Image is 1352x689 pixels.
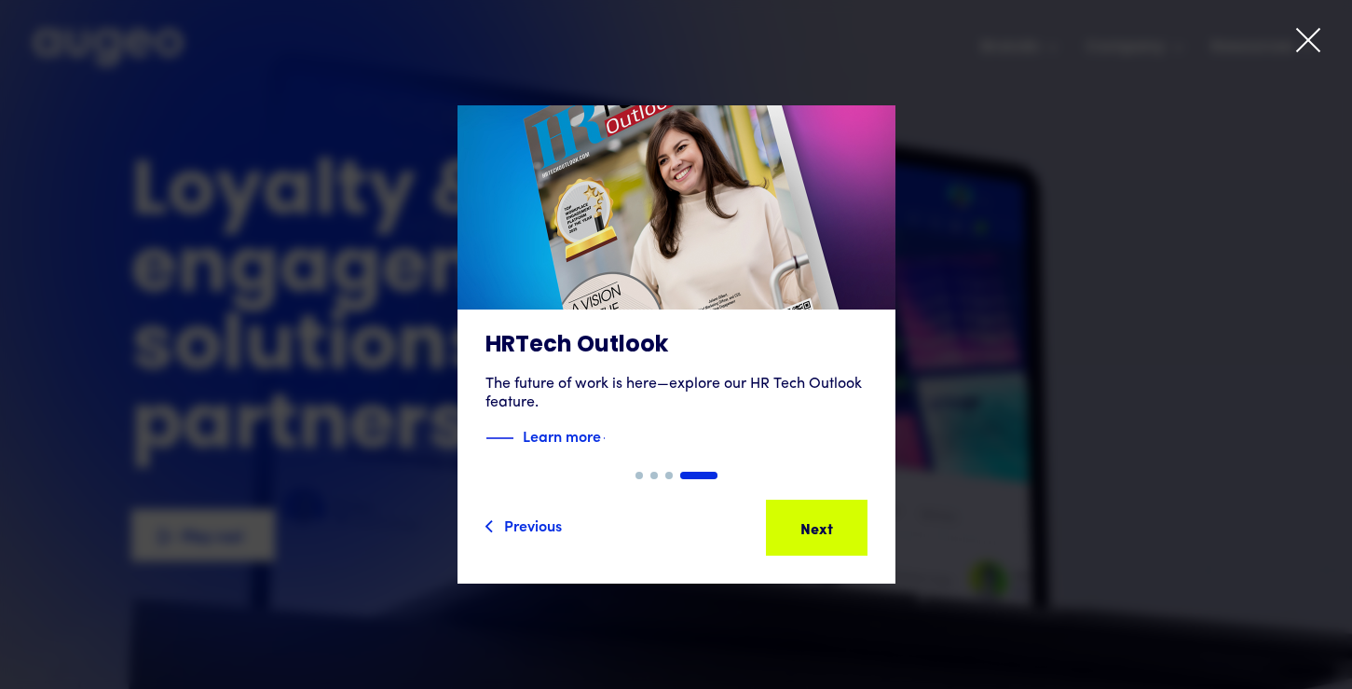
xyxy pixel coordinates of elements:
strong: Learn more [523,425,601,446]
div: Show slide 2 of 4 [650,472,658,479]
img: Blue text arrow [603,427,631,449]
div: Show slide 4 of 4 [680,472,717,479]
div: The future of work is here—explore our HR Tech Outlook feature. [485,375,867,412]
h3: HRTech Outlook [485,332,867,360]
a: HRTech OutlookThe future of work is here—explore our HR Tech Outlook feature.Blue decorative line... [457,105,895,472]
div: Previous [504,514,562,536]
a: Next [766,500,867,556]
img: Blue decorative line [485,427,513,449]
div: Show slide 3 of 4 [665,472,673,479]
div: Show slide 1 of 4 [635,472,643,479]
